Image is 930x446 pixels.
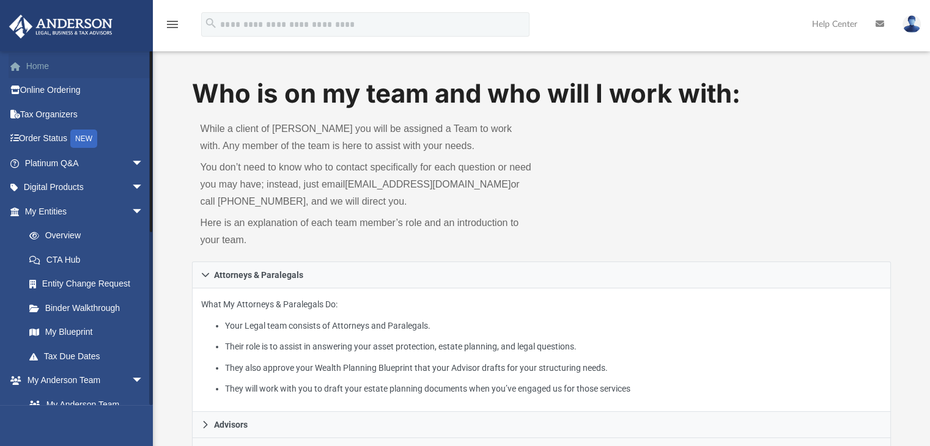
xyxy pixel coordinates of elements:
a: menu [165,23,180,32]
a: Home [9,54,162,78]
span: Advisors [214,420,248,429]
li: They will work with you to draft your estate planning documents when you’ve engaged us for those ... [225,381,882,397]
div: Attorneys & Paralegals [192,288,891,412]
a: Attorneys & Paralegals [192,261,891,288]
i: menu [165,17,180,32]
a: My Anderson Team [17,392,150,417]
img: User Pic [902,15,921,33]
span: arrow_drop_down [131,368,156,393]
p: Here is an explanation of each team member’s role and an introduction to your team. [201,214,533,249]
a: Online Ordering [9,78,162,103]
a: Advisors [192,412,891,438]
h1: Who is on my team and who will I work with: [192,76,891,112]
a: Platinum Q&Aarrow_drop_down [9,151,162,175]
a: Digital Productsarrow_drop_down [9,175,162,200]
span: arrow_drop_down [131,199,156,224]
li: They also approve your Wealth Planning Blueprint that your Advisor drafts for your structuring ne... [225,360,882,376]
a: Order StatusNEW [9,126,162,152]
li: Your Legal team consists of Attorneys and Paralegals. [225,318,882,334]
a: My Entitiesarrow_drop_down [9,199,162,224]
a: Tax Organizers [9,102,162,126]
a: My Anderson Teamarrow_drop_down [9,368,156,393]
p: You don’t need to know who to contact specifically for each question or need you may have; instea... [201,159,533,210]
a: [EMAIL_ADDRESS][DOMAIN_NAME] [345,179,511,189]
div: NEW [70,130,97,148]
img: Anderson Advisors Platinum Portal [6,15,116,38]
p: While a client of [PERSON_NAME] you will be assigned a Team to work with. Any member of the team ... [201,120,533,155]
a: Tax Due Dates [17,344,162,368]
a: CTA Hub [17,247,162,272]
span: arrow_drop_down [131,175,156,200]
li: Their role is to assist in answering your asset protection, estate planning, and legal questions. [225,339,882,354]
span: arrow_drop_down [131,151,156,176]
a: Binder Walkthrough [17,296,162,320]
a: Entity Change Request [17,272,162,296]
i: search [204,16,218,30]
a: Overview [17,224,162,248]
p: What My Attorneys & Paralegals Do: [201,297,882,397]
a: My Blueprint [17,320,156,345]
span: Attorneys & Paralegals [214,271,303,279]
